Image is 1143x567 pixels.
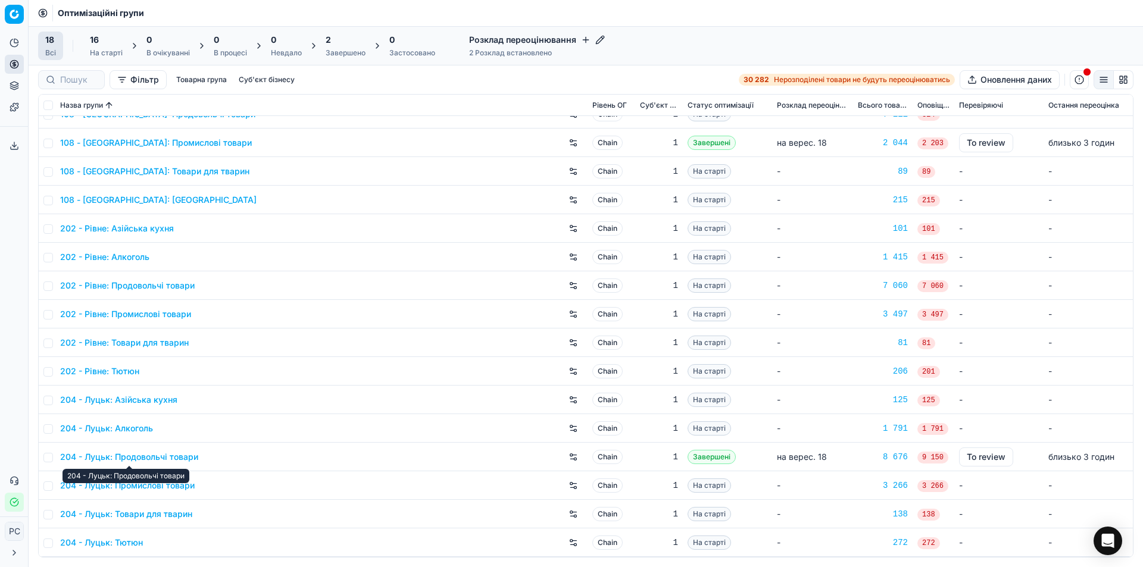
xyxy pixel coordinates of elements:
[63,469,189,483] div: 204 - Луцьк: Продовольчі товари
[858,280,908,292] a: 7 060
[60,537,143,549] a: 204 - Луцьк: Тютюн
[592,393,623,407] span: Chain
[858,251,908,263] a: 1 415
[1044,528,1133,557] td: -
[592,478,623,493] span: Chain
[858,508,908,520] div: 138
[640,508,678,520] div: 1
[592,336,623,350] span: Chain
[90,48,123,58] div: На старті
[214,34,219,46] span: 0
[858,480,908,491] a: 3 266
[1044,386,1133,414] td: -
[90,34,99,46] span: 16
[917,337,935,349] span: 81
[772,271,853,300] td: -
[60,451,198,463] a: 204 - Луцьк: Продовольчі товари
[688,535,731,550] span: На старті
[271,48,302,58] div: Невдало
[592,221,623,236] span: Chain
[640,223,678,234] div: 1
[688,164,731,178] span: На старті
[688,393,731,407] span: На старті
[688,101,754,110] span: Статус оптимізації
[389,48,435,58] div: Застосовано
[744,75,769,84] strong: 30 282
[772,500,853,528] td: -
[592,193,623,207] span: Chain
[592,364,623,378] span: Chain
[103,99,115,111] button: Sorted by Назва групи ascending
[954,528,1044,557] td: -
[772,300,853,328] td: -
[858,101,908,110] span: Всього товарів
[858,422,908,434] a: 1 791
[389,34,395,46] span: 0
[954,243,1044,271] td: -
[959,101,1003,110] span: Перевіряючі
[688,336,731,350] span: На старті
[772,214,853,243] td: -
[917,537,940,549] span: 272
[640,251,678,263] div: 1
[858,451,908,463] a: 8 676
[858,165,908,177] a: 89
[1044,214,1133,243] td: -
[858,365,908,377] div: 206
[858,537,908,549] a: 272
[60,365,139,377] a: 202 - Рівне: Тютюн
[146,48,190,58] div: В очікуванні
[640,165,678,177] div: 1
[58,7,144,19] nav: breadcrumb
[772,414,853,443] td: -
[1044,414,1133,443] td: -
[917,166,935,178] span: 89
[592,278,623,293] span: Chain
[592,101,627,110] span: Рівень OГ
[60,394,177,406] a: 204 - Луцьк: Азійська кухня
[954,328,1044,357] td: -
[60,137,252,149] a: 108 - [GEOGRAPHIC_DATA]: Промислові товари
[954,471,1044,500] td: -
[688,136,736,150] span: Завершені
[954,386,1044,414] td: -
[5,522,24,541] button: РС
[1044,357,1133,386] td: -
[917,309,948,321] span: 3 497
[917,195,940,206] span: 215
[688,221,731,236] span: На старті
[772,471,853,500] td: -
[858,337,908,349] a: 81
[60,308,191,320] a: 202 - Рівне: Промислові товари
[954,300,1044,328] td: -
[592,250,623,264] span: Chain
[954,214,1044,243] td: -
[640,365,678,377] div: 1
[917,223,940,235] span: 101
[772,243,853,271] td: -
[640,422,678,434] div: 1
[917,480,948,492] span: 3 266
[777,452,827,462] span: на верес. 18
[954,271,1044,300] td: -
[688,250,731,264] span: На старті
[960,70,1060,89] button: Оновлення даних
[858,194,908,206] div: 215
[917,423,948,435] span: 1 791
[146,34,152,46] span: 0
[917,280,948,292] span: 7 060
[954,186,1044,214] td: -
[954,357,1044,386] td: -
[60,280,195,292] a: 202 - Рівне: Продовольчі товари
[1044,300,1133,328] td: -
[326,48,366,58] div: Завершено
[640,280,678,292] div: 1
[858,137,908,149] a: 2 044
[917,509,940,521] span: 138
